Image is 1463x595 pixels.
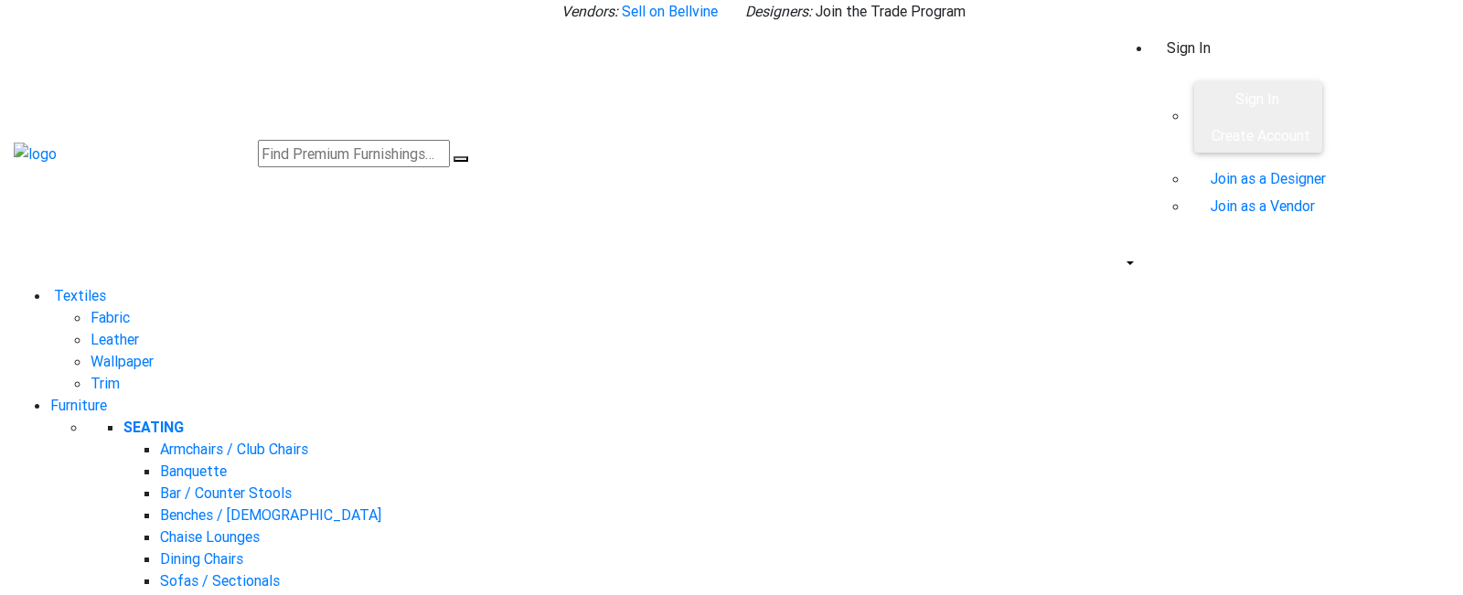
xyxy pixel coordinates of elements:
[91,330,139,348] a: Leather
[1211,197,1315,215] a: Join as a Vendor
[160,571,280,590] a: Sofas / Sectionals
[1211,169,1326,187] a: Join as a Designer
[622,2,718,20] a: Sell on Bellvine
[160,440,308,458] a: Armchairs / Club Chairs
[1152,27,1225,71] a: Sign In
[258,140,450,167] input: Find Premium Furnishings…
[91,352,154,370] a: Wallpaper
[1212,126,1310,144] span: Create Account
[91,374,120,392] a: Trim
[816,2,966,20] a: Join the Trade Program
[160,462,227,480] a: Banquette
[160,483,292,502] a: Bar / Counter Stools
[14,143,57,165] img: logo
[1235,90,1279,108] span: Sign In
[91,308,130,326] a: Fabric
[160,549,243,568] a: Dining Chairs
[1194,81,1322,153] button: Sign In Create Account
[160,527,260,546] a: Chaise Lounges
[50,396,107,414] a: Furniture
[745,2,812,20] i: Designers:
[561,2,618,20] i: Vendors:
[54,286,106,304] a: Textiles
[160,505,381,524] a: Benches / [DEMOGRAPHIC_DATA]
[123,418,184,436] a: SEATING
